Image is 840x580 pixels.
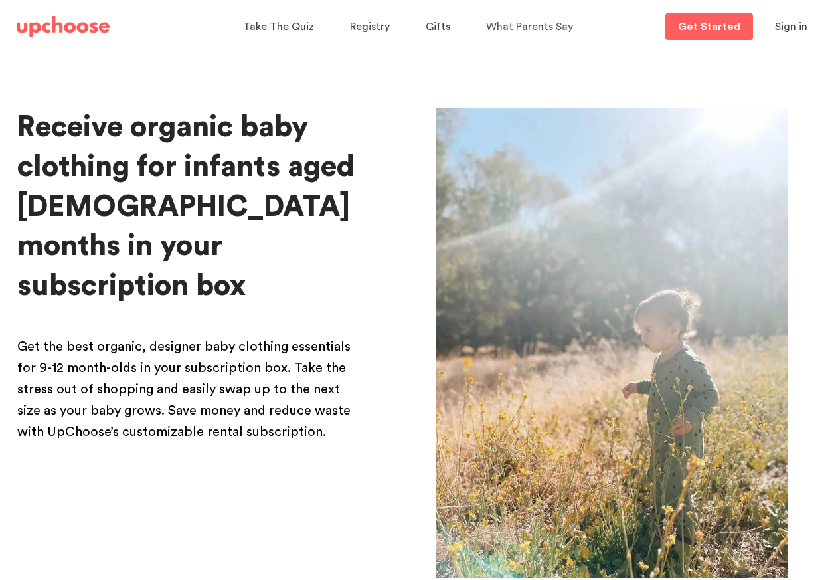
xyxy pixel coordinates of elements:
span: What Parents Say [486,21,573,32]
span: Take The Quiz [243,21,314,32]
p: Get Started [678,21,740,32]
button: Sign in [758,13,824,40]
img: UpChoose [17,16,110,37]
a: What Parents Say [486,14,577,40]
span: Registry [350,21,390,32]
h1: Receive organic baby clothing for infants aged [DEMOGRAPHIC_DATA] months in your subscription box [17,108,360,306]
a: Registry [350,14,394,40]
a: UpChoose [17,13,110,41]
span: Get the best organic, designer baby clothing essentials for 9-12 month-olds in your subscription ... [17,340,351,438]
a: Get Started [665,13,753,40]
a: Take The Quiz [243,14,318,40]
span: Gifts [426,21,450,32]
span: Sign in [775,21,807,32]
a: Gifts [426,14,454,40]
